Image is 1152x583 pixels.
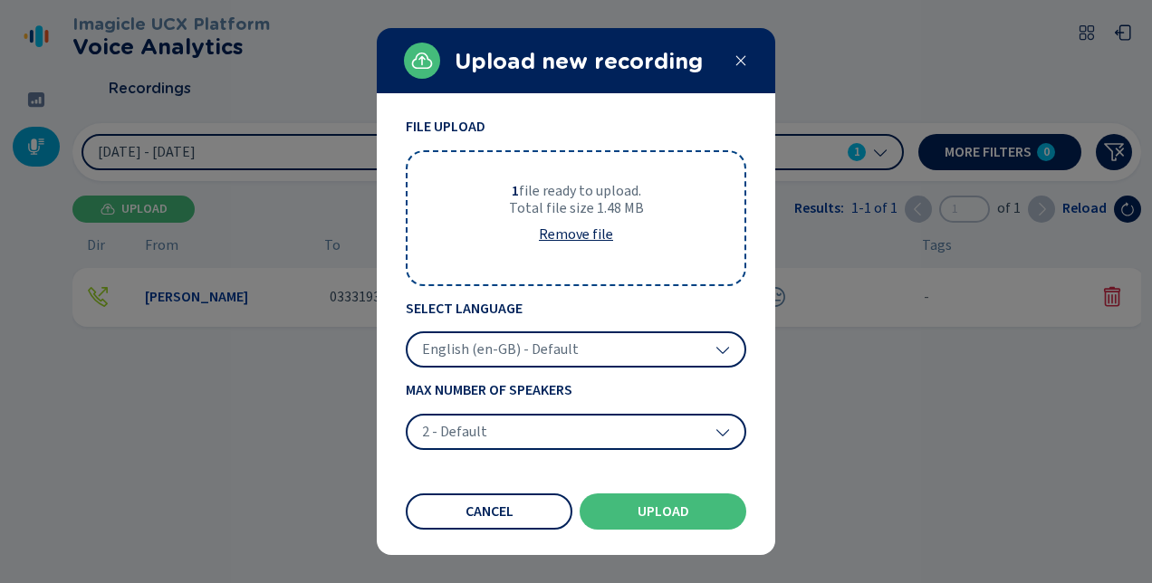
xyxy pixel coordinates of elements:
span: Select Language [406,301,746,317]
button: Cancel [406,493,572,530]
span: English (en-GB) - Default [422,340,579,358]
span: Upload [638,504,689,519]
span: Max Number of Speakers [406,382,746,398]
span: 2 - Default [422,423,487,441]
span: Cancel [466,504,514,519]
span: File Upload [406,119,746,135]
svg: chevron-down [715,342,730,357]
h2: Upload new recording [455,49,719,74]
span: Remove file [539,227,613,242]
button: Upload [580,493,746,530]
button: Remove file [524,216,628,253]
svg: close [734,53,748,68]
svg: chevron-down [715,425,730,439]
